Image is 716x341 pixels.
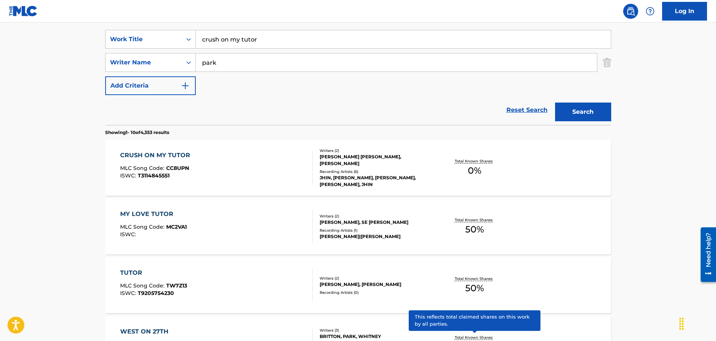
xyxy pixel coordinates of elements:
[503,102,551,118] a: Reset Search
[455,217,495,223] p: Total Known Shares:
[138,290,174,296] span: T9205754230
[646,7,655,16] img: help
[320,275,433,281] div: Writers ( 2 )
[120,223,166,230] span: MLC Song Code :
[166,165,189,171] span: CC8UPN
[120,172,138,179] span: ISWC :
[181,81,190,90] img: 9d2ae6d4665cec9f34b9.svg
[105,129,169,136] p: Showing 1 - 10 of 4,353 results
[320,290,433,295] div: Recording Artists ( 0 )
[320,219,433,226] div: [PERSON_NAME], SE [PERSON_NAME]
[105,198,611,255] a: MY LOVE TUTORMLC Song Code:MC2VA1ISWC:Writers (2)[PERSON_NAME], SE [PERSON_NAME]Recording Artists...
[120,290,138,296] span: ISWC :
[110,35,177,44] div: Work Title
[555,103,611,121] button: Search
[320,333,433,340] div: BRITTON, PARK, WHITNEY
[455,276,495,281] p: Total Known Shares:
[320,233,433,240] div: [PERSON_NAME]|[PERSON_NAME]
[679,305,716,341] iframe: Chat Widget
[662,2,707,21] a: Log In
[320,148,433,153] div: Writers ( 2 )
[465,223,484,236] span: 50 %
[455,335,495,340] p: Total Known Shares:
[468,164,481,177] span: 0 %
[120,327,187,336] div: WEST ON 27TH
[695,224,716,284] iframe: Resource Center
[110,58,177,67] div: Writer Name
[105,76,196,95] button: Add Criteria
[105,140,611,196] a: CRUSH ON MY TUTORMLC Song Code:CC8UPNISWC:T3114845551Writers (2)[PERSON_NAME] [PERSON_NAME], [PER...
[320,169,433,174] div: Recording Artists ( 6 )
[643,4,658,19] div: Help
[120,268,187,277] div: TUTOR
[465,281,484,295] span: 50 %
[105,257,611,313] a: TUTORMLC Song Code:TW7Z13ISWC:T9205754230Writers (2)[PERSON_NAME], [PERSON_NAME]Recording Artists...
[455,158,495,164] p: Total Known Shares:
[623,4,638,19] a: Public Search
[626,7,635,16] img: search
[120,210,187,219] div: MY LOVE TUTOR
[105,30,611,125] form: Search Form
[9,6,38,16] img: MLC Logo
[320,174,433,188] div: JHIN, [PERSON_NAME], [PERSON_NAME], [PERSON_NAME], JHIN
[120,231,138,238] span: ISWC :
[320,281,433,288] div: [PERSON_NAME], [PERSON_NAME]
[166,223,187,230] span: MC2VA1
[320,328,433,333] div: Writers ( 3 )
[320,228,433,233] div: Recording Artists ( 1 )
[138,172,170,179] span: T3114845551
[120,151,194,160] div: CRUSH ON MY TUTOR
[120,282,166,289] span: MLC Song Code :
[320,213,433,219] div: Writers ( 2 )
[120,165,166,171] span: MLC Song Code :
[603,53,611,72] img: Delete Criterion
[166,282,187,289] span: TW7Z13
[320,153,433,167] div: [PERSON_NAME] [PERSON_NAME], [PERSON_NAME]
[676,313,688,335] div: Drag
